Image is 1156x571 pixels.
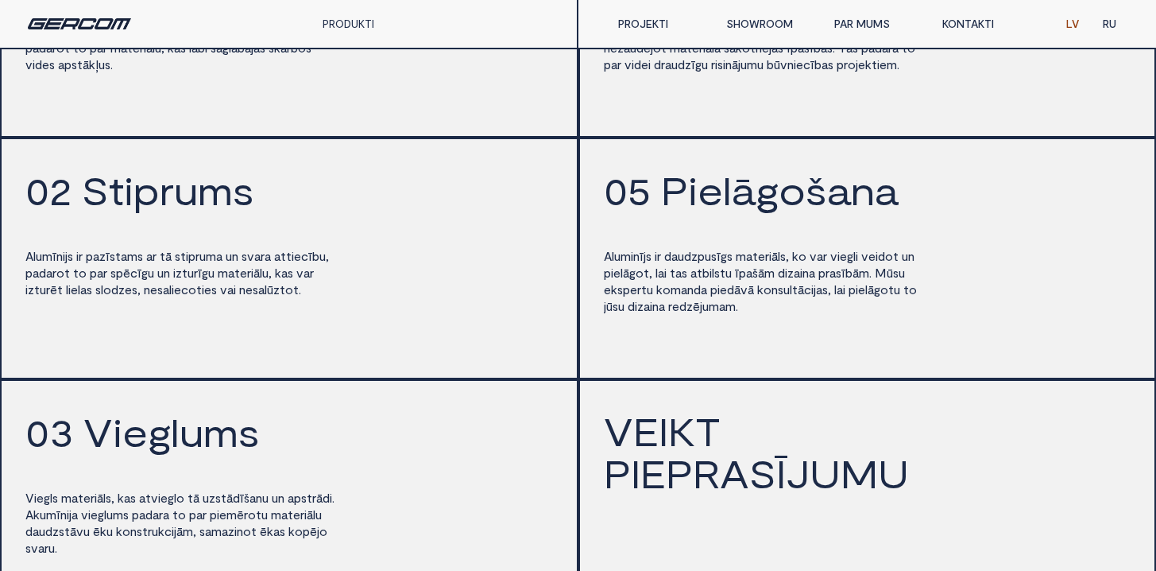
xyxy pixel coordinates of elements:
[1054,8,1091,40] a: LV
[767,57,774,72] span: b
[640,454,666,492] span: E
[837,249,840,263] span: i
[714,266,720,280] span: s
[806,171,827,209] span: š
[218,266,228,280] span: m
[851,171,875,209] span: n
[232,249,238,263] span: n
[632,57,634,72] span: i
[326,249,329,263] span: ,
[633,249,640,263] span: n
[631,454,640,492] span: I
[105,57,110,72] span: s
[845,266,853,280] span: b
[705,249,711,263] span: u
[702,266,709,280] span: b
[216,249,222,263] span: a
[803,57,810,72] span: c
[186,249,188,263] span: i
[814,57,822,72] span: b
[830,249,837,263] span: v
[732,171,756,209] span: ā
[202,266,208,280] span: g
[786,454,810,492] span: J
[25,266,33,280] span: p
[604,171,628,209] span: 0
[717,249,721,263] span: ī
[49,57,55,72] span: s
[634,57,641,72] span: d
[86,249,93,263] span: p
[732,57,738,72] span: ā
[56,249,63,263] span: n
[792,249,798,263] span: k
[614,249,621,263] span: u
[141,266,148,280] span: g
[35,57,42,72] span: d
[636,266,644,280] span: o
[887,57,897,72] span: m
[198,171,233,209] span: m
[880,57,887,72] span: e
[79,249,83,263] span: r
[198,266,202,280] span: ī
[247,249,254,263] span: v
[657,249,661,263] span: r
[624,57,632,72] span: v
[756,171,779,209] span: g
[655,249,657,263] span: i
[758,266,764,280] span: ā
[721,249,727,263] span: g
[56,266,64,280] span: o
[778,266,785,280] span: d
[712,266,714,280] span: l
[698,249,705,263] span: p
[39,266,46,280] span: d
[723,171,732,209] span: l
[180,249,186,263] span: t
[774,57,780,72] span: ū
[103,266,107,280] span: r
[33,266,39,280] span: a
[93,249,99,263] span: a
[165,249,172,263] span: ā
[617,57,621,72] span: r
[810,454,841,492] span: U
[312,249,319,263] span: b
[640,249,644,263] span: ī
[182,266,188,280] span: t
[115,249,121,263] span: t
[621,266,623,280] span: l
[878,249,885,263] span: d
[810,57,814,72] span: ī
[110,57,113,72] span: .
[794,57,796,72] span: i
[153,249,157,263] span: r
[847,249,853,263] span: g
[130,266,137,280] span: c
[52,249,56,263] span: ī
[861,249,868,263] span: v
[116,266,123,280] span: p
[42,249,52,263] span: m
[606,8,714,40] a: PROJEKTI
[1091,8,1128,40] a: RU
[286,249,292,263] span: t
[72,57,77,72] span: s
[837,57,844,72] span: p
[822,8,930,40] a: PAR MUMS
[840,249,847,263] span: e
[64,266,70,280] span: t
[655,266,658,280] span: l
[693,454,720,492] span: R
[715,57,717,72] span: i
[711,57,715,72] span: r
[664,249,671,263] span: d
[802,266,809,280] span: n
[73,266,79,280] span: t
[628,171,651,209] span: 5
[76,249,79,263] span: i
[148,266,154,280] span: u
[848,57,856,72] span: o
[749,454,776,492] span: S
